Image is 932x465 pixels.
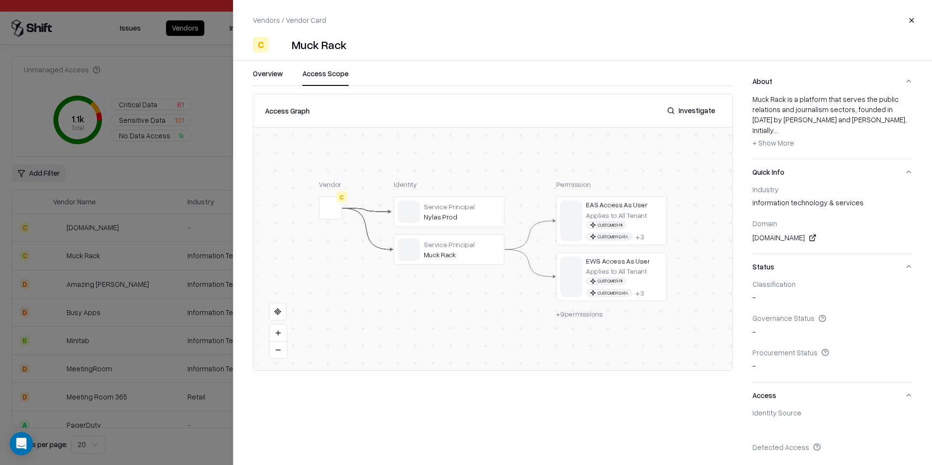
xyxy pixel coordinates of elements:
[319,180,342,189] div: Vendor
[752,198,913,211] div: information technology & services
[253,15,326,25] p: Vendors / Vendor Card
[302,68,349,86] button: Access Scope
[253,37,268,52] div: C
[586,257,663,266] div: EWS Access As User
[636,288,644,297] div: + 3
[752,68,913,94] button: About
[661,102,721,119] button: Investigate
[586,221,626,229] span: Customer PII
[752,361,913,374] div: -
[586,211,647,220] div: Applies to: All Tenant
[752,348,913,357] div: Procurement Status
[752,382,913,408] button: Access
[752,254,913,280] button: Status
[752,443,913,451] div: Detected Access
[272,37,288,52] img: Muck Rack
[292,37,347,52] div: Muck Rack
[394,180,504,189] div: Identity
[752,327,913,340] div: -
[556,309,603,317] span: + 9 permissions
[773,126,778,134] span: ...
[636,288,644,297] button: +3
[253,68,283,86] button: Overview
[752,232,913,244] div: [DOMAIN_NAME]
[752,159,913,185] button: Quick Info
[424,202,500,211] div: Service Principal
[586,200,663,209] div: EAS Access As User
[752,314,913,322] div: Governance Status
[752,219,913,228] div: Domain
[752,94,913,151] div: Muck Rack is a platform that serves the public relations and journalism sectors, founded in [DATE...
[586,289,632,296] span: Customer Data
[752,421,762,431] img: entra.microsoft.com
[752,94,913,159] div: About
[752,135,794,151] button: + Show More
[752,280,913,288] div: Classification
[265,105,310,116] div: Access Graph
[752,408,913,417] div: Identity Source
[586,233,632,240] span: Customer Data
[336,191,348,202] div: C
[752,185,913,253] div: Quick Info
[586,267,647,276] div: Applies to: All Tenant
[424,213,500,221] div: Nylas Prod
[636,232,644,241] button: +3
[752,185,913,194] div: Industry
[752,138,794,147] span: + Show More
[424,250,500,259] div: Muck Rack
[752,292,913,306] div: -
[586,277,626,284] span: Customer PII
[752,280,913,382] div: Status
[636,232,644,241] div: + 3
[556,180,667,189] div: Permission
[424,240,500,249] div: Service Principal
